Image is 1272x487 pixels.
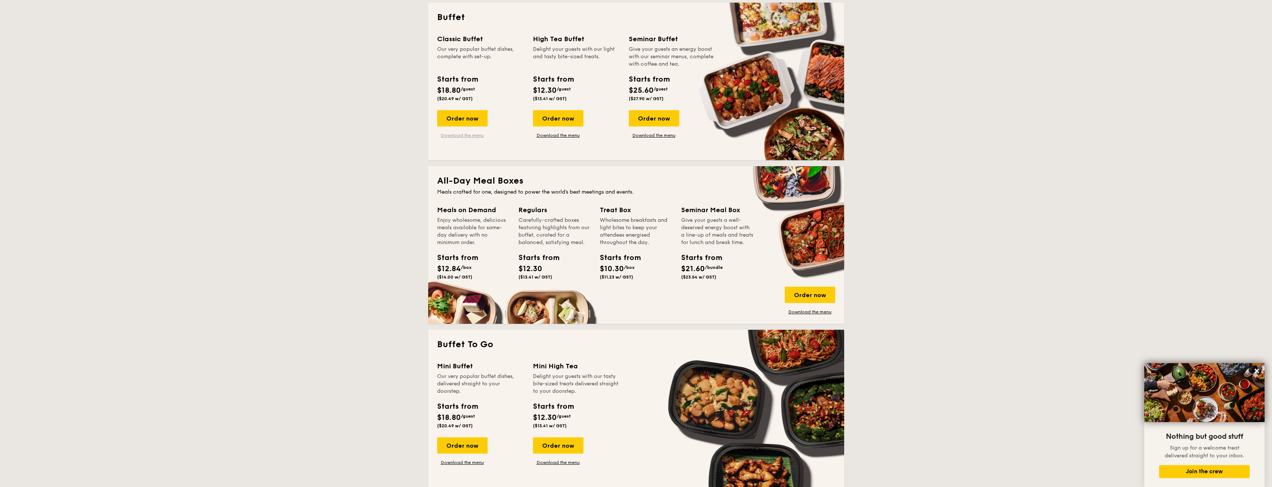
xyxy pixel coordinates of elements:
span: /bundle [705,265,723,270]
div: Seminar Buffet [629,34,716,44]
a: Download the menu [533,132,583,138]
div: Order now [533,110,583,126]
div: Wholesome breakfasts and light bites to keep your attendees energised throughout the day. [600,217,672,246]
h2: Buffet [437,11,835,23]
div: Starts from [681,252,715,263]
span: $10.30 [600,264,624,273]
div: Our very popular buffet dishes, delivered straight to your doorstep. [437,373,524,395]
div: Give your guests a well-deserved energy boost with a line-up of meals and treats for lunch and br... [681,217,754,246]
button: Close [1251,365,1263,377]
div: Mini Buffet [437,361,524,371]
span: $18.80 [437,86,461,95]
span: ($13.41 w/ GST) [533,423,567,428]
h2: Buffet To Go [437,339,835,351]
div: Meals on Demand [437,205,510,215]
div: Starts from [437,252,471,263]
div: Order now [629,110,679,126]
span: /guest [557,414,571,419]
span: Sign up for a welcome treat delivered straight to your inbox. [1165,445,1244,459]
img: DSC07876-Edit02-Large.jpeg [1144,363,1265,422]
div: Starts from [600,252,633,263]
div: Classic Buffet [437,34,524,44]
span: /box [624,265,635,270]
div: Treat Box [600,205,672,215]
div: Order now [437,110,488,126]
div: Give your guests an energy boost with our seminar menus, complete with coffee and tea. [629,46,716,68]
h2: All-Day Meal Boxes [437,175,835,187]
div: Enjoy wholesome, delicious meals available for same-day delivery with no minimum order. [437,217,510,246]
span: ($13.41 w/ GST) [533,96,567,101]
a: Download the menu [629,132,679,138]
span: $12.30 [533,413,557,422]
a: Download the menu [533,460,583,465]
span: $25.60 [629,86,654,95]
div: Order now [785,287,835,303]
span: ($20.49 w/ GST) [437,96,473,101]
span: $12.30 [533,86,557,95]
button: Join the crew [1159,465,1250,478]
div: Mini High Tea [533,361,620,371]
span: /guest [557,86,571,92]
span: ($14.00 w/ GST) [437,274,472,280]
div: Starts from [533,74,573,85]
span: /guest [461,86,475,92]
span: $18.80 [437,413,461,422]
span: /guest [654,86,668,92]
div: Our very popular buffet dishes, complete with set-up. [437,46,524,68]
div: Starts from [629,74,669,85]
span: Nothing but good stuff [1166,432,1243,441]
div: Starts from [437,401,478,412]
span: $21.60 [681,264,705,273]
a: Download the menu [437,460,488,465]
span: ($20.49 w/ GST) [437,423,473,428]
div: Seminar Meal Box [681,205,754,215]
div: Carefully-crafted boxes featuring highlights from our buffet, curated for a balanced, satisfying ... [518,217,591,246]
a: Download the menu [785,309,835,315]
div: Regulars [518,205,591,215]
span: ($11.23 w/ GST) [600,274,633,280]
span: /box [461,265,472,270]
div: Delight your guests with our tasty bite-sized treats delivered straight to your doorstep. [533,373,620,395]
div: Order now [533,437,583,454]
a: Download the menu [437,132,488,138]
span: $12.84 [437,264,461,273]
span: ($23.54 w/ GST) [681,274,716,280]
div: Delight your guests with our light and tasty bite-sized treats. [533,46,620,68]
div: Starts from [518,252,552,263]
div: Meals crafted for one, designed to power the world's best meetings and events. [437,188,835,196]
div: Order now [437,437,488,454]
span: ($13.41 w/ GST) [518,274,552,280]
div: High Tea Buffet [533,34,620,44]
div: Starts from [437,74,478,85]
span: $12.30 [518,264,542,273]
span: /guest [461,414,475,419]
div: Starts from [533,401,573,412]
span: ($27.90 w/ GST) [629,96,664,101]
